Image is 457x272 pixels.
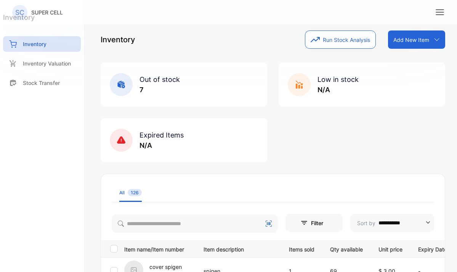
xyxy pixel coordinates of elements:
[393,36,429,44] p: Add New Item
[140,75,180,83] span: Out of stock
[23,40,47,48] p: Inventory
[3,75,81,91] a: Stock Transfer
[317,85,359,95] p: N/A
[128,189,142,196] span: 126
[418,244,447,253] p: Expiry Date
[101,34,135,45] p: Inventory
[140,140,184,150] p: N/A
[204,244,273,253] p: Item description
[119,189,142,196] div: All
[378,244,402,253] p: Unit price
[357,219,375,227] p: Sort by
[350,214,434,232] button: Sort by
[124,244,194,253] p: Item name/Item number
[23,59,71,67] p: Inventory Valuation
[3,36,81,52] a: Inventory
[317,75,359,83] span: Low in stock
[140,131,184,139] span: Expired Items
[3,56,81,71] a: Inventory Valuation
[23,79,60,87] p: Stock Transfer
[140,85,180,95] p: 7
[31,8,63,16] p: SUPER CELL
[15,8,24,18] p: SC
[149,263,184,271] p: cover spigen
[330,244,363,253] p: Qty available
[289,244,314,253] p: Items sold
[305,30,376,49] button: Run Stock Analysis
